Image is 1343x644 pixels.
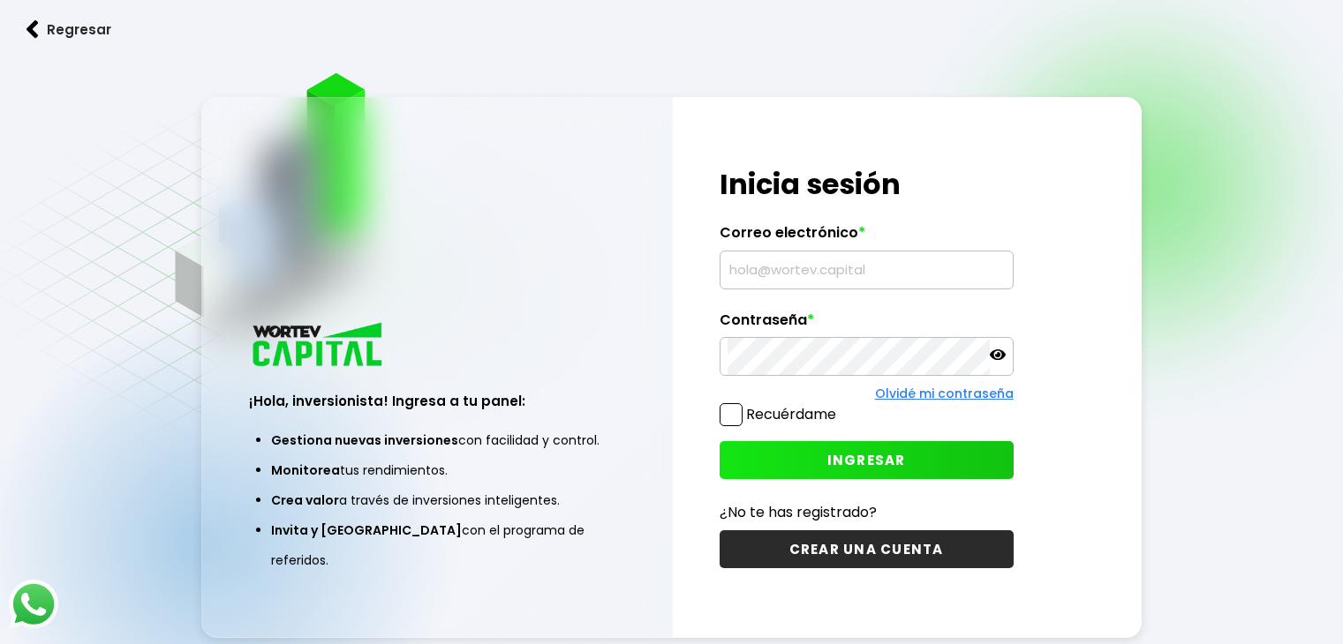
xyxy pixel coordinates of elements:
[720,441,1014,479] button: INGRESAR
[271,521,462,539] span: Invita y [GEOGRAPHIC_DATA]
[271,461,340,479] span: Monitorea
[271,455,602,485] li: tus rendimientos.
[720,501,1014,523] p: ¿No te has registrado?
[271,491,339,509] span: Crea valor
[720,311,1014,338] label: Contraseña
[249,320,389,372] img: logo_wortev_capital
[720,163,1014,206] h1: Inicia sesión
[271,515,602,575] li: con el programa de referidos.
[249,391,624,411] h3: ¡Hola, inversionista! Ingresa a tu panel:
[827,451,906,469] span: INGRESAR
[9,580,58,629] img: logos_whatsapp-icon.242b2217.svg
[746,404,836,424] label: Recuérdame
[271,431,458,449] span: Gestiona nuevas inversiones
[875,385,1014,402] a: Olvidé mi contraseña
[26,20,39,39] img: flecha izquierda
[271,485,602,515] li: a través de inversiones inteligentes.
[720,530,1014,568] button: CREAR UNA CUENTA
[720,224,1014,251] label: Correo electrónico
[728,251,1006,288] input: hola@wortev.capital
[271,425,602,455] li: con facilidad y control.
[720,501,1014,568] a: ¿No te has registrado?CREAR UNA CUENTA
